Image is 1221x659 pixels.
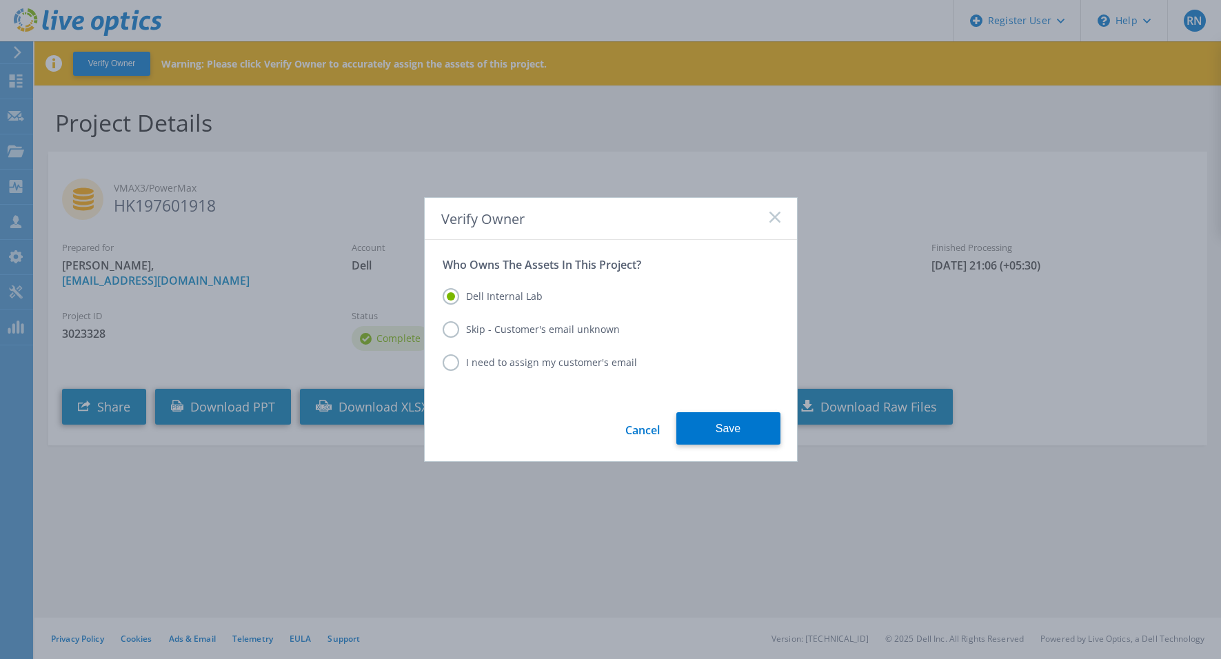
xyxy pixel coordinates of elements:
[443,321,620,338] label: Skip - Customer's email unknown
[443,288,543,305] label: Dell Internal Lab
[625,412,660,445] a: Cancel
[441,210,525,228] span: Verify Owner
[443,354,637,371] label: I need to assign my customer's email
[443,258,779,272] p: Who Owns The Assets In This Project?
[676,412,780,445] button: Save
